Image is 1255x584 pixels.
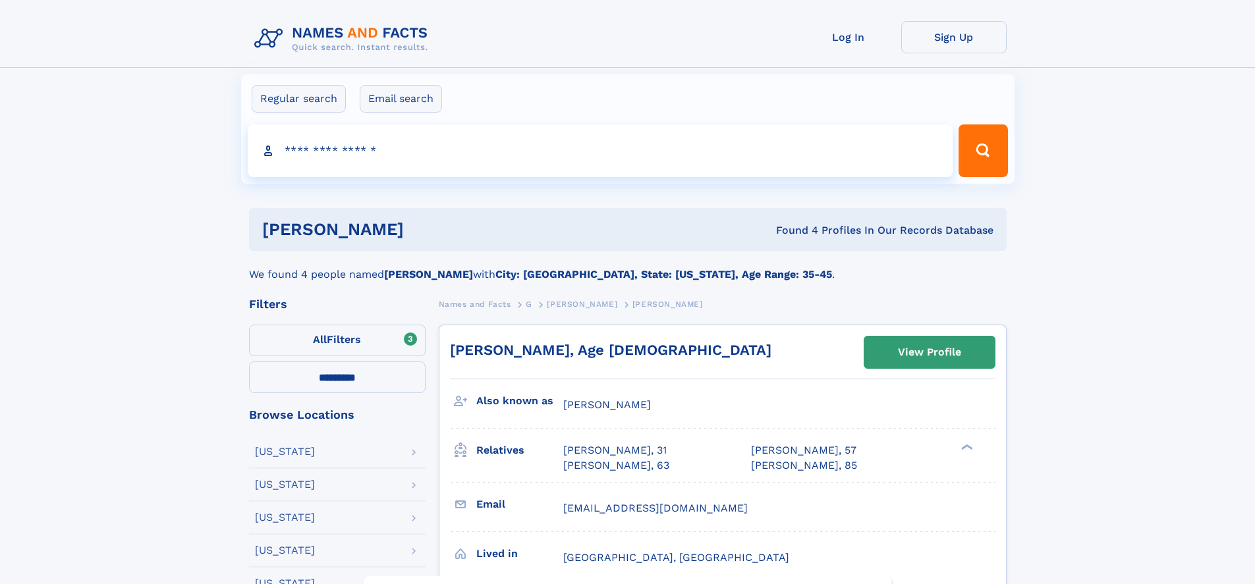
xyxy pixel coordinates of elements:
label: Regular search [252,85,346,113]
a: [PERSON_NAME], 85 [751,458,857,473]
a: [PERSON_NAME] [547,296,617,312]
span: [PERSON_NAME] [632,300,703,309]
span: [PERSON_NAME] [547,300,617,309]
a: [PERSON_NAME], 57 [751,443,856,458]
img: Logo Names and Facts [249,21,439,57]
b: [PERSON_NAME] [384,268,473,280]
a: Names and Facts [439,296,511,312]
h3: Email [476,493,563,516]
div: [US_STATE] [255,512,315,523]
h3: Relatives [476,439,563,462]
a: G [526,296,532,312]
div: [US_STATE] [255,479,315,490]
button: Search Button [959,124,1007,177]
div: [US_STATE] [255,446,315,457]
label: Email search [360,85,442,113]
div: View Profile [898,337,961,367]
div: We found 4 people named with . [249,251,1007,282]
h1: [PERSON_NAME] [262,221,590,238]
span: G [526,300,532,309]
div: ❯ [958,443,974,452]
a: Sign Up [901,21,1007,53]
a: [PERSON_NAME], 31 [563,443,667,458]
div: Browse Locations [249,409,426,421]
h3: Lived in [476,543,563,565]
label: Filters [249,325,426,356]
div: [US_STATE] [255,545,315,556]
span: All [313,333,327,346]
span: [EMAIL_ADDRESS][DOMAIN_NAME] [563,502,748,514]
a: [PERSON_NAME], Age [DEMOGRAPHIC_DATA] [450,342,771,358]
span: [GEOGRAPHIC_DATA], [GEOGRAPHIC_DATA] [563,551,789,564]
input: search input [248,124,953,177]
a: [PERSON_NAME], 63 [563,458,669,473]
div: Found 4 Profiles In Our Records Database [590,223,993,238]
a: View Profile [864,336,995,368]
div: Filters [249,298,426,310]
a: Log In [796,21,901,53]
span: [PERSON_NAME] [563,398,651,411]
h3: Also known as [476,390,563,412]
b: City: [GEOGRAPHIC_DATA], State: [US_STATE], Age Range: 35-45 [495,268,832,280]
